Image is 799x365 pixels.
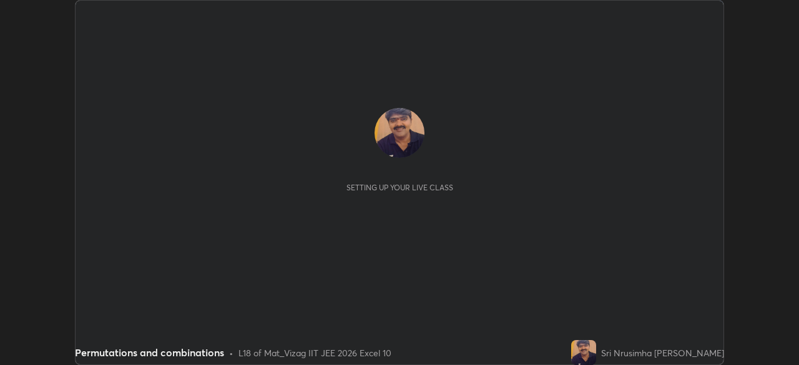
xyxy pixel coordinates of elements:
[346,183,453,192] div: Setting up your live class
[601,346,724,359] div: Sri Nrusimha [PERSON_NAME]
[75,345,224,360] div: Permutations and combinations
[375,108,424,158] img: f54d720e133a4ee1b1c0d1ef8fff5f48.jpg
[571,340,596,365] img: f54d720e133a4ee1b1c0d1ef8fff5f48.jpg
[238,346,391,359] div: L18 of Mat_Vizag IIT JEE 2026 Excel 10
[229,346,233,359] div: •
